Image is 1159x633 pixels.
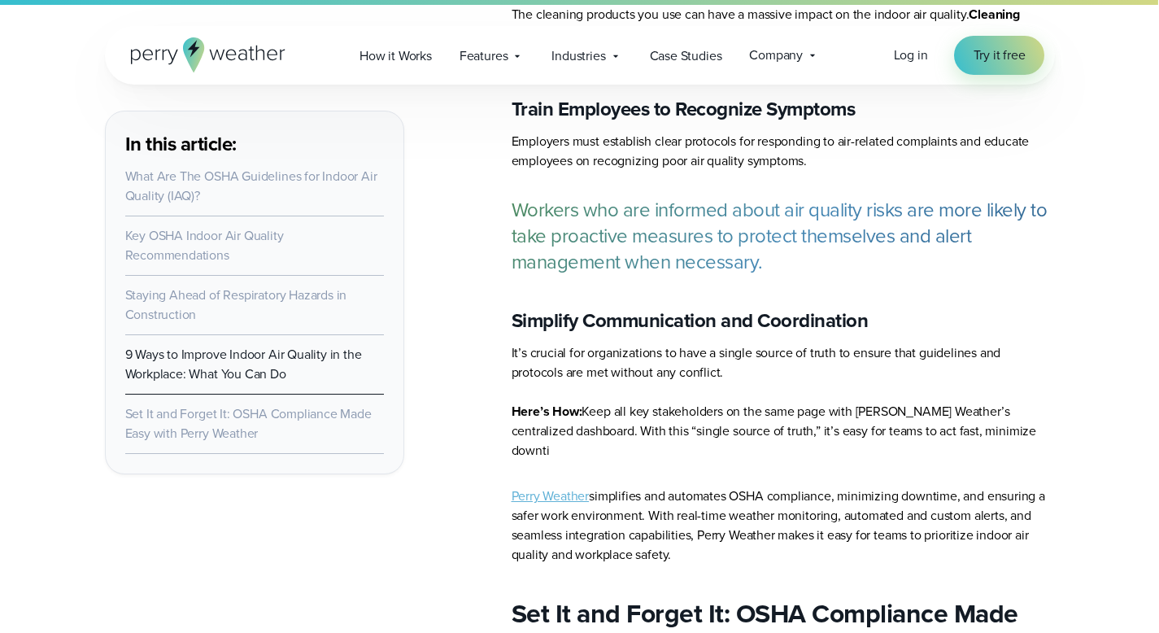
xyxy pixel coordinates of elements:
[125,345,362,383] a: 9 Ways to Improve Indoor Air Quality in the Workplace: What You Can Do
[125,286,347,324] a: Staying Ahead of Respiratory Hazards in Construction
[512,402,582,421] strong: Here’s How:
[894,46,928,65] a: Log in
[346,39,446,72] a: How it Works
[636,39,736,72] a: Case Studies
[512,487,1055,565] p: simplifies and automates OSHA compliance, minimizing downtime, and ensuring a safer work environm...
[512,306,869,335] strong: Simplify Communication and Coordination
[512,5,1055,63] p: The cleaning products you use can have a massive impact on the indoor air quality. , as well as l...
[749,46,803,65] span: Company
[551,46,605,66] span: Industries
[894,46,928,64] span: Log in
[125,131,384,157] h3: In this article:
[974,46,1026,65] span: Try it free
[512,5,1020,43] strong: Cleaning agents like bleach, air fresheners, and [MEDICAL_DATA]
[359,46,432,66] span: How it Works
[650,46,722,66] span: Case Studies
[954,36,1045,75] a: Try it free
[125,167,377,205] a: What Are The OSHA Guidelines for Indoor Air Quality (IAQ)?
[460,46,508,66] span: Features
[512,343,1055,461] p: It’s crucial for organizations to have a single source of truth to ensure that guidelines and pro...
[125,226,284,264] a: Key OSHA Indoor Air Quality Recommendations
[512,197,1055,275] p: Workers who are informed about air quality risks are more likely to take proactive measures to pr...
[512,487,590,505] a: Perry Weather
[512,94,856,124] strong: Train Employees to Recognize Symptoms
[512,132,1055,171] p: Employers must establish clear protocols for responding to air-related complaints and educate emp...
[125,404,372,443] a: Set It and Forget It: OSHA Compliance Made Easy with Perry Weather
